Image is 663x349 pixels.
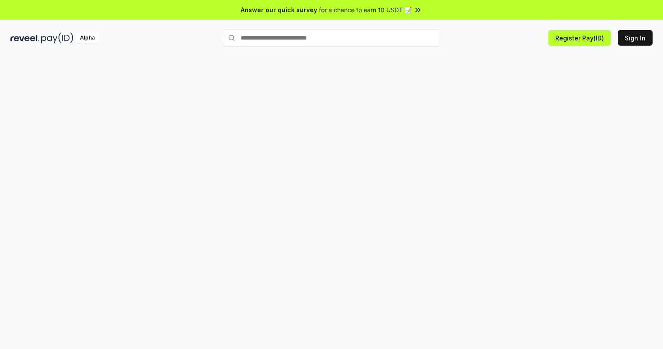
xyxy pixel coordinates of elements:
[548,30,611,46] button: Register Pay(ID)
[41,33,73,43] img: pay_id
[319,5,412,14] span: for a chance to earn 10 USDT 📝
[10,33,40,43] img: reveel_dark
[241,5,317,14] span: Answer our quick survey
[75,33,99,43] div: Alpha
[618,30,653,46] button: Sign In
